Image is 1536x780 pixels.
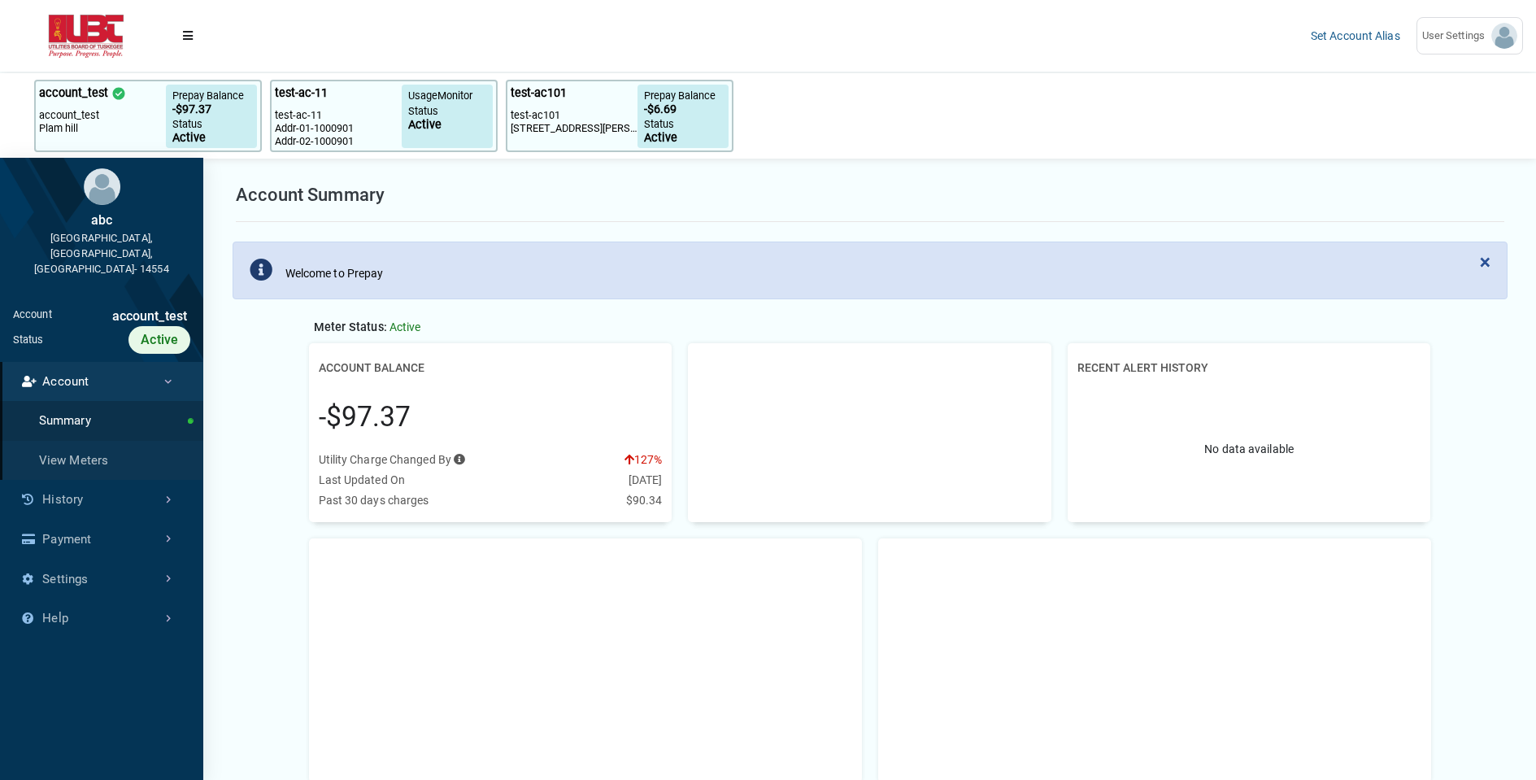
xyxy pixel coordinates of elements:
button: test-ac101 test-ac101 [STREET_ADDRESS][PERSON_NAME] Prepay Balance -$6.69 Status Active [506,80,733,152]
div: -$97.37 [319,397,411,438]
div: [GEOGRAPHIC_DATA], [GEOGRAPHIC_DATA], [GEOGRAPHIC_DATA]- 14554 [13,230,190,277]
button: Menu [172,21,203,50]
div: No data available [1077,390,1421,509]
p: Status [172,116,250,132]
p: Addr-01-1000901 [275,122,402,135]
div: Welcome to Prepay [285,265,384,282]
p: Active [172,132,250,145]
p: test-ac-11 [275,109,402,122]
span: User Settings [1422,28,1491,44]
div: Past 30 days charges [319,492,429,509]
div: $90.34 [626,492,663,509]
p: test-ac101 [511,85,567,102]
p: UsageMonitor [408,88,486,103]
div: account_test [52,307,190,326]
p: account_test [39,109,166,122]
div: Active [128,326,190,354]
p: Status [644,116,722,132]
h2: Account Balance [319,353,424,383]
p: Addr-02-1000901 [275,135,402,148]
button: Close [1464,242,1507,281]
div: Account [13,307,52,326]
a: test-ac-11 test-ac-11 Addr-01-1000901 Addr-02-1000901 UsageMonitor Status Active [270,73,498,159]
a: test-ac101 test-ac101 [STREET_ADDRESS][PERSON_NAME] Prepay Balance -$6.69 Status Active [506,73,733,159]
span: 127% [624,453,663,466]
a: User Settings [1416,17,1523,54]
p: -$97.37 [172,103,250,116]
p: account_test [39,85,108,102]
img: selected [111,86,126,101]
p: test-ac101 [511,109,637,122]
div: Utility Charge Changed By [319,451,466,468]
span: Active [389,320,421,333]
button: account_test selected account_test Plam hill Prepay Balance -$97.37 Status Active [34,80,262,152]
div: Status [13,332,44,347]
p: [STREET_ADDRESS][PERSON_NAME] [511,122,637,135]
img: Logo [13,15,159,58]
h1: Account Summary [236,181,385,208]
p: -$6.69 [644,103,722,116]
span: × [1480,251,1490,273]
h2: Recent Alert History [1077,353,1208,383]
p: Active [644,132,722,145]
p: Prepay Balance [172,88,250,103]
div: abc [13,211,190,230]
span: Meter Status: [314,320,387,334]
button: test-ac-11 test-ac-11 Addr-01-1000901 Addr-02-1000901 UsageMonitor Status Active [270,80,498,152]
p: test-ac-11 [275,85,328,102]
div: Last Updated On [319,472,406,489]
a: account_test selected account_test Plam hill Prepay Balance -$97.37 Status Active [34,73,262,159]
p: Plam hill [39,122,166,135]
a: Set Account Alias [1311,29,1400,42]
div: [DATE] [629,472,663,489]
p: Prepay Balance [644,88,722,103]
p: Status [408,103,486,119]
p: Active [408,119,486,132]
